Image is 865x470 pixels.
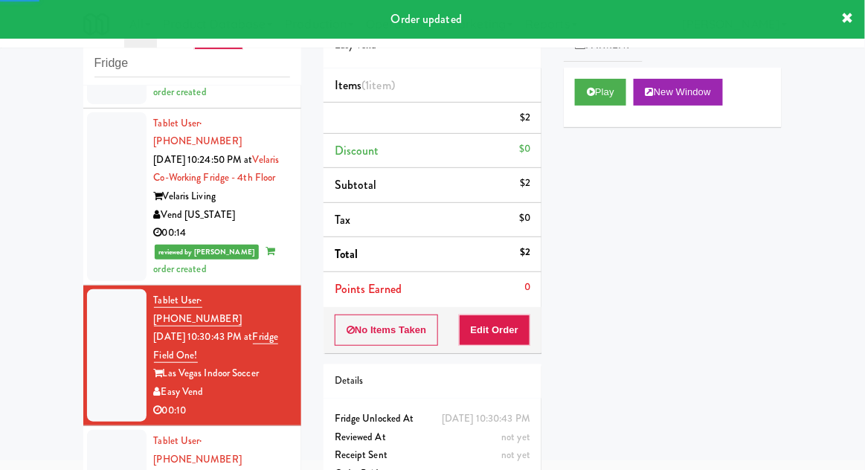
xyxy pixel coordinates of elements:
button: New Window [634,79,723,106]
span: Discount [335,142,379,159]
div: Vend [US_STATE] [154,206,290,225]
div: [DATE] 10:30:43 PM [442,410,530,428]
button: Edit Order [459,315,531,346]
div: Reviewed At [335,428,530,447]
span: Subtotal [335,176,377,193]
div: 0 [524,278,530,297]
a: Tablet User· [PHONE_NUMBER] [154,116,242,149]
span: [DATE] 10:24:50 PM at [154,152,253,167]
button: No Items Taken [335,315,439,346]
a: Tablet User· [PHONE_NUMBER] [154,434,242,466]
h5: Easy Vend [335,40,530,51]
span: · [PHONE_NUMBER] [154,293,242,326]
span: Points Earned [335,280,402,297]
div: Las Vegas Indoor Soccer [154,364,290,383]
div: 00:10 [154,402,290,420]
a: Tablet User· [PHONE_NUMBER] [154,293,242,326]
span: not yet [501,448,530,462]
ng-pluralize: item [370,77,391,94]
button: Play [575,79,626,106]
div: $0 [519,140,530,158]
div: Easy Vend [154,383,290,402]
span: Total [335,245,358,263]
div: Details [335,372,530,390]
span: reviewed by [PERSON_NAME] [155,245,260,260]
div: $2 [520,243,530,262]
span: · [PHONE_NUMBER] [154,434,242,466]
div: $2 [520,174,530,193]
input: Search vision orders [94,50,290,77]
div: Velaris Living [154,187,290,206]
span: Order updated [391,10,462,28]
li: Tablet User· [PHONE_NUMBER][DATE] 10:24:50 PM atVelaris Co-Working Fridge - 4th FloorVelaris Livi... [83,109,301,286]
span: [DATE] 10:30:43 PM at [154,329,253,344]
div: Receipt Sent [335,446,530,465]
div: 00:14 [154,224,290,242]
li: Tablet User· [PHONE_NUMBER][DATE] 10:30:43 PM atFridge Field One!Las Vegas Indoor SoccerEasy Vend... [83,286,301,426]
span: (1 ) [361,77,395,94]
span: Tax [335,211,350,228]
div: $2 [520,109,530,127]
div: $0 [519,209,530,228]
span: not yet [501,430,530,444]
div: Fridge Unlocked At [335,410,530,428]
a: Fridge Field One! [154,329,279,363]
span: Items [335,77,395,94]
